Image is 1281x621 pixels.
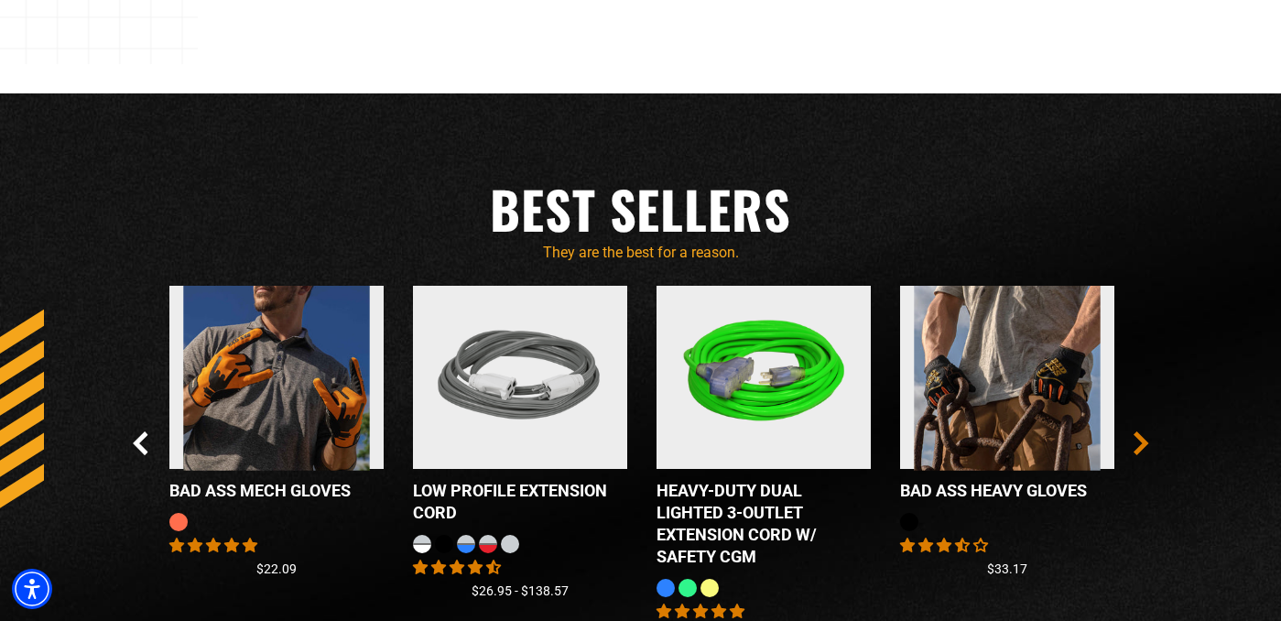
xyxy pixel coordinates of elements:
a: neon green Heavy-Duty Dual Lighted 3-Outlet Extension Cord w/ Safety CGM [657,286,871,579]
img: neon green [660,285,866,471]
p: They are the best for a reason. [133,242,1149,264]
span: 3.56 stars [900,537,988,554]
h2: Best Sellers [133,176,1149,243]
div: Heavy-Duty Dual Lighted 3-Outlet Extension Cord w/ Safety CGM [657,480,871,568]
div: Accessibility Menu [12,569,52,609]
div: Low Profile Extension Cord [413,480,627,524]
img: grey & white [417,285,623,471]
div: $33.17 [900,560,1114,579]
div: $26.95 - $138.57 [413,582,627,601]
a: Bad Ass HEAVY Gloves Bad Ass HEAVY Gloves [900,286,1114,513]
div: Bad Ass HEAVY Gloves [900,480,1114,502]
a: orange Bad Ass MECH Gloves [169,286,384,513]
button: Previous Slide [133,431,148,455]
img: Bad Ass HEAVY Gloves [904,285,1110,471]
span: 4.92 stars [657,603,744,620]
div: $22.09 [169,560,384,579]
span: 4.50 stars [413,559,501,576]
a: grey & white Low Profile Extension Cord [413,286,627,535]
span: 4.89 stars [169,537,257,554]
div: Bad Ass MECH Gloves [169,480,384,502]
button: Next Slide [1134,431,1149,455]
img: orange [173,285,379,471]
